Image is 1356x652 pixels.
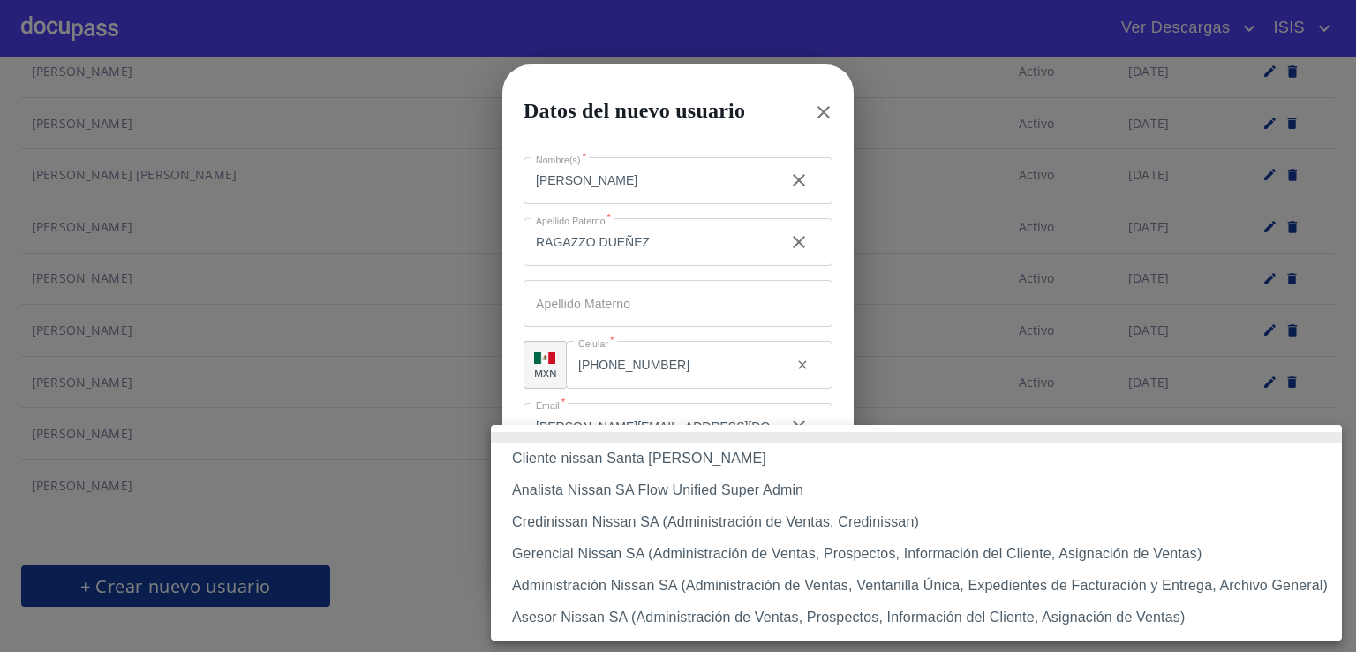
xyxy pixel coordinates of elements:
li: Administración Nissan SA (Administración de Ventas, Ventanilla Única, Expedientes de Facturación ... [491,570,1342,602]
li: Analista Nissan SA Flow Unified Super Admin [491,474,1342,506]
li: Credinissan Nissan SA (Administración de Ventas, Credinissan) [491,506,1342,538]
li: Asesor Nissan SA (Administración de Ventas, Prospectos, Información del Cliente, Asignación de Ve... [491,602,1342,633]
li: Gerencial Nissan SA (Administración de Ventas, Prospectos, Información del Cliente, Asignación de... [491,538,1342,570]
li: Cliente nissan Santa [PERSON_NAME] [491,443,1342,474]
